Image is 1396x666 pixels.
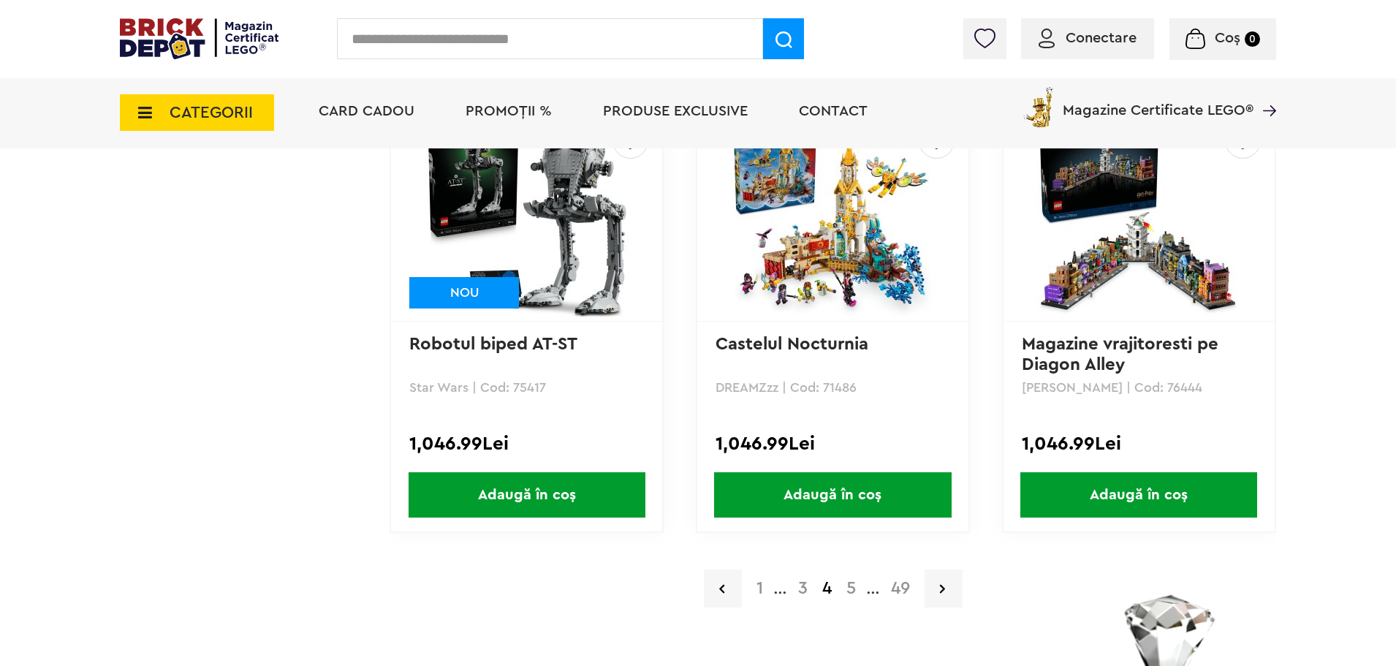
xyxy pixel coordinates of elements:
[409,434,644,453] div: 1,046.99Lei
[716,434,950,453] div: 1,046.99Lei
[409,472,645,518] span: Adaugă în coș
[716,336,868,353] a: Castelul Nocturnia
[466,104,552,118] a: PROMOȚII %
[749,580,770,597] a: 1
[319,104,414,118] a: Card Cadou
[925,569,963,608] a: Pagina urmatoare
[884,580,917,597] a: 49
[1022,381,1256,394] p: [PERSON_NAME] | Cod: 76444
[409,336,577,353] a: Robotul biped AT-ST
[603,104,748,118] a: Produse exclusive
[1004,472,1275,518] a: Adaugă în coș
[391,472,662,518] a: Adaugă în coș
[863,585,884,595] span: ...
[170,105,253,121] span: CATEGORII
[1039,31,1137,45] a: Conectare
[1022,434,1256,453] div: 1,046.99Lei
[1215,31,1240,45] span: Coș
[425,113,629,318] img: Robotul biped AT-ST
[730,113,935,318] img: Castelul Nocturnia
[1245,31,1260,47] small: 0
[409,381,644,394] p: Star Wars | Cod: 75417
[716,381,950,394] p: DREAMZzz | Cod: 71486
[704,569,742,608] a: Pagina precedenta
[1020,472,1257,518] span: Adaugă în coș
[1022,336,1224,374] a: Magazine vrajitoresti pe Diagon Alley
[770,585,791,595] span: ...
[839,580,863,597] a: 5
[791,580,815,597] a: 3
[815,580,839,597] strong: 4
[697,472,968,518] a: Adaugă în coș
[1253,84,1276,99] a: Magazine Certificate LEGO®
[409,277,519,309] div: NOU
[1036,113,1241,318] img: Magazine vrajitoresti pe Diagon Alley
[714,472,951,518] span: Adaugă în coș
[1063,84,1253,118] span: Magazine Certificate LEGO®
[1066,31,1137,45] span: Conectare
[799,104,868,118] a: Contact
